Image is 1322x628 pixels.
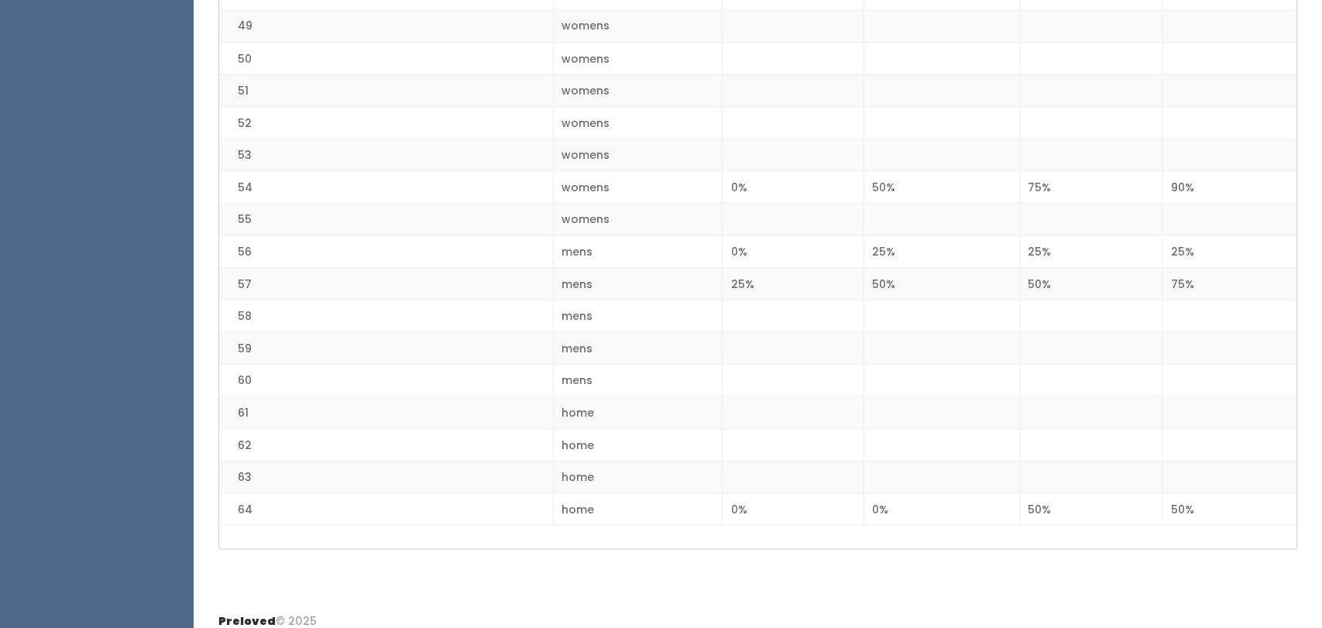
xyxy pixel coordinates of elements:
td: 75% [1019,170,1162,203]
td: 0% [723,492,864,525]
td: 57 [219,267,553,300]
td: womens [553,106,723,139]
td: mens [553,364,723,396]
td: 56 [219,235,553,268]
td: 25% [864,235,1020,268]
td: mens [553,235,723,268]
td: 50% [1019,267,1162,300]
td: 52 [219,106,553,139]
td: womens [553,42,723,74]
td: womens [553,203,723,235]
td: 60 [219,364,553,396]
td: mens [553,300,723,332]
td: mens [553,267,723,300]
td: 50 [219,42,553,74]
td: 51 [219,74,553,107]
span: Preloved [218,613,276,628]
td: 50% [1162,492,1296,525]
td: 49 [219,10,553,43]
td: 55 [219,203,553,235]
td: 25% [1019,235,1162,268]
td: womens [553,74,723,107]
td: womens [553,10,723,43]
td: home [553,461,723,493]
td: womens [553,139,723,171]
td: 63 [219,461,553,493]
td: womens [553,170,723,203]
td: 59 [219,331,553,364]
td: home [553,428,723,461]
td: 50% [1019,492,1162,525]
td: 0% [723,170,864,203]
td: 53 [219,139,553,171]
td: 90% [1162,170,1296,203]
td: 58 [219,300,553,332]
td: 0% [864,492,1020,525]
td: mens [553,331,723,364]
td: home [553,492,723,525]
td: 75% [1162,267,1296,300]
td: home [553,396,723,428]
td: 0% [723,235,864,268]
td: 62 [219,428,553,461]
td: 25% [723,267,864,300]
td: 25% [1162,235,1296,268]
td: 61 [219,396,553,428]
td: 64 [219,492,553,525]
td: 50% [864,267,1020,300]
td: 54 [219,170,553,203]
td: 50% [864,170,1020,203]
